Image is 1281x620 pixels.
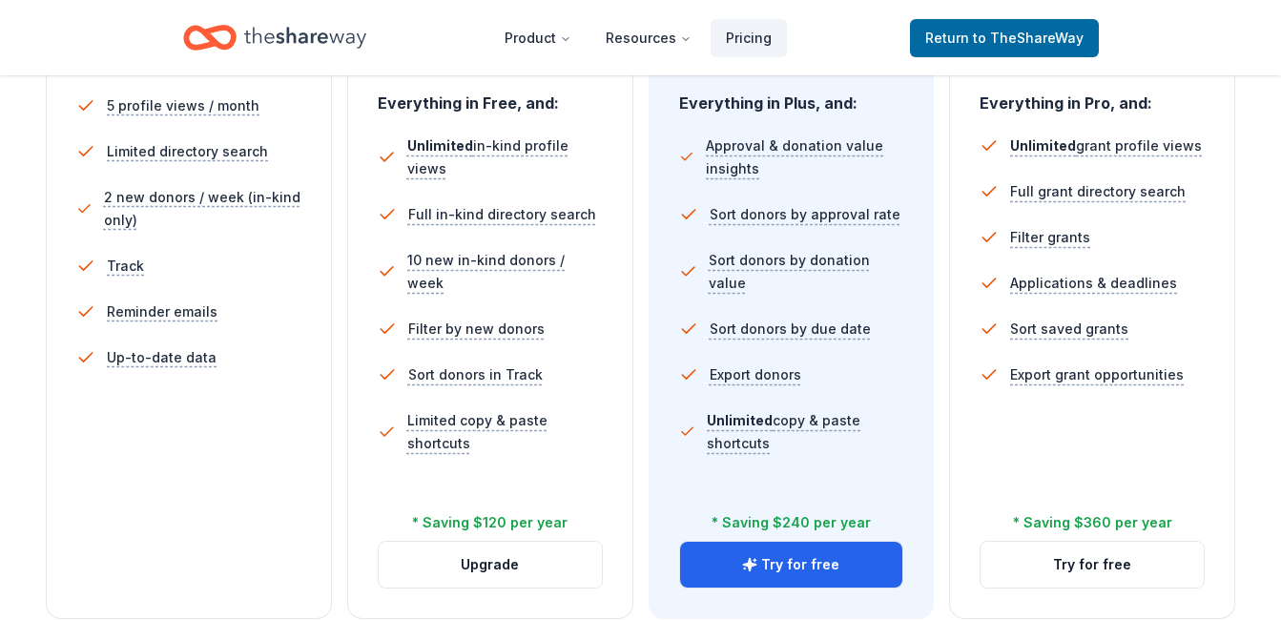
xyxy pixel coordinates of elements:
[679,75,904,115] div: Everything in Plus, and:
[378,75,603,115] div: Everything in Free, and:
[709,249,903,295] span: Sort donors by donation value
[408,318,545,341] span: Filter by new donors
[910,19,1099,57] a: Returnto TheShareWay
[408,363,543,386] span: Sort donors in Track
[973,30,1084,46] span: to TheShareWay
[107,346,217,369] span: Up-to-date data
[710,318,871,341] span: Sort donors by due date
[104,186,301,232] span: 2 new donors / week (in-kind only)
[407,137,568,176] span: in-kind profile views
[407,409,603,455] span: Limited copy & paste shortcuts
[107,255,144,278] span: Track
[706,134,903,180] span: Approval & donation value insights
[407,137,473,154] span: Unlimited
[1010,226,1090,249] span: Filter grants
[925,27,1084,50] span: Return
[707,412,860,451] span: copy & paste shortcuts
[710,363,801,386] span: Export donors
[712,511,871,534] div: * Saving $240 per year
[680,542,903,588] button: Try for free
[1010,137,1202,154] span: grant profile views
[1010,272,1177,295] span: Applications & deadlines
[408,203,596,226] span: Full in-kind directory search
[183,15,366,60] a: Home
[1010,137,1076,154] span: Unlimited
[707,412,773,428] span: Unlimited
[489,19,587,57] button: Product
[107,140,268,163] span: Limited directory search
[980,75,1205,115] div: Everything in Pro, and:
[590,19,707,57] button: Resources
[711,19,787,57] a: Pricing
[710,203,900,226] span: Sort donors by approval rate
[1010,318,1128,341] span: Sort saved grants
[1013,511,1172,534] div: * Saving $360 per year
[412,511,568,534] div: * Saving $120 per year
[379,542,602,588] button: Upgrade
[1010,363,1184,386] span: Export grant opportunities
[407,249,602,295] span: 10 new in-kind donors / week
[107,94,259,117] span: 5 profile views / month
[981,542,1204,588] button: Try for free
[489,15,787,60] nav: Main
[107,300,217,323] span: Reminder emails
[1010,180,1186,203] span: Full grant directory search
